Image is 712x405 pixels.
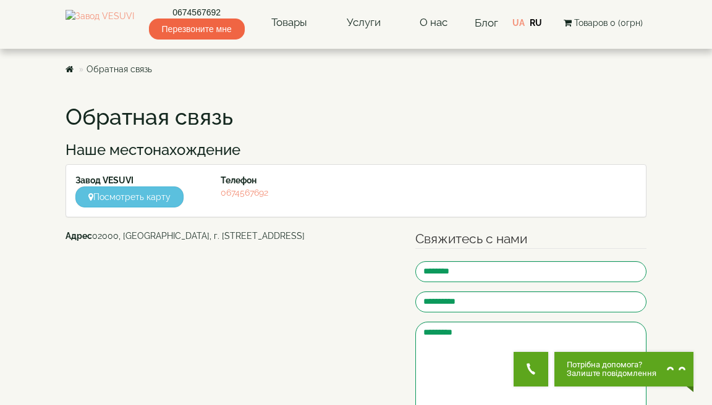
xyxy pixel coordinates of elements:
[574,18,643,28] span: Товаров 0 (0грн)
[554,352,693,386] button: Chat button
[75,175,133,185] strong: Завод VESUVI
[149,19,245,40] span: Перезвоните мне
[334,9,393,37] a: Услуги
[66,231,92,241] b: Адрес
[75,186,184,207] a: Посмотреть карту
[415,230,646,249] legend: Свяжитесь с нами
[567,369,656,378] span: Залиште повідомлення
[149,6,245,19] a: 0674567692
[514,352,548,386] button: Get Call button
[87,64,152,74] a: Обратная связь
[66,105,646,130] h1: Обратная связь
[221,188,268,198] a: 0674567692
[407,9,460,37] a: О нас
[560,16,646,30] button: Товаров 0 (0грн)
[66,142,646,158] h3: Наше местонахождение
[530,18,542,28] a: RU
[475,17,498,29] a: Блог
[221,175,256,185] strong: Телефон
[66,10,134,36] img: Завод VESUVI
[512,18,525,28] a: UA
[259,9,320,37] a: Товары
[66,230,397,242] address: 02000, [GEOGRAPHIC_DATA], г. [STREET_ADDRESS]
[567,361,656,369] span: Потрібна допомога?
